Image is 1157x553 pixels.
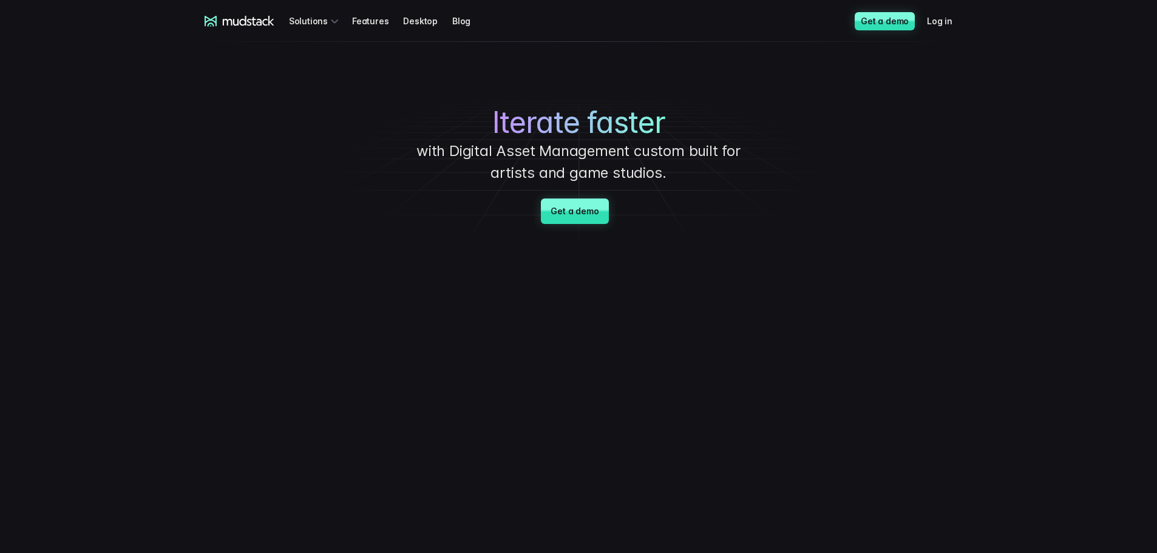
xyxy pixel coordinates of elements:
p: with Digital Asset Management custom built for artists and game studios. [396,140,761,184]
a: Log in [927,10,967,32]
a: Get a demo [541,198,608,224]
a: mudstack logo [205,16,274,27]
a: Get a demo [855,12,915,30]
a: Desktop [403,10,452,32]
a: Blog [452,10,485,32]
div: Solutions [289,10,342,32]
a: Features [352,10,403,32]
span: Iterate faster [492,105,665,140]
